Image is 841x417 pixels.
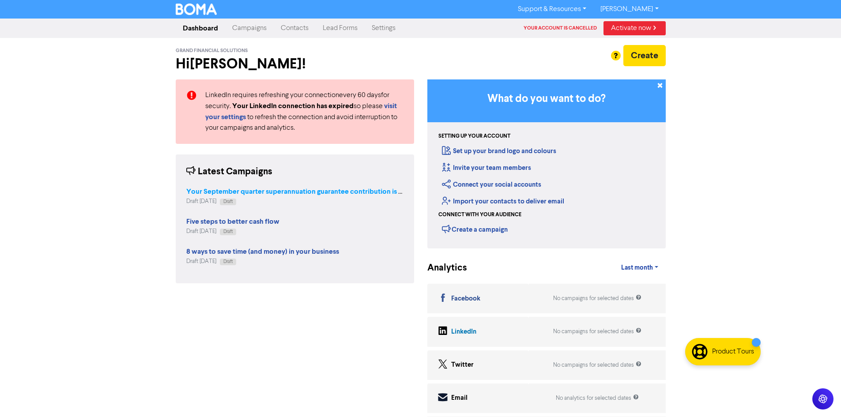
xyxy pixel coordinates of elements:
span: Draft [223,199,233,204]
h2: Hi [PERSON_NAME] ! [176,56,414,72]
a: Dashboard [176,19,225,37]
a: Set up your brand logo and colours [442,147,556,155]
span: Last month [621,264,653,272]
strong: 8 ways to save time (and money) in your business [186,247,339,256]
div: Draft [DATE] [186,257,339,266]
iframe: Chat Widget [797,375,841,417]
a: Settings [365,19,403,37]
a: Last month [614,259,665,277]
a: [PERSON_NAME] [593,2,665,16]
strong: Your LinkedIn connection has expired [232,101,354,110]
img: BOMA Logo [176,4,217,15]
a: Connect your social accounts [442,180,541,189]
div: Draft [DATE] [186,197,404,206]
strong: Five steps to better cash flow [186,217,279,226]
a: Lead Forms [316,19,365,37]
button: Create [623,45,666,66]
a: Support & Resources [511,2,593,16]
strong: Your September quarter superannuation guarantee contribution is due soon (Dup) [186,187,447,196]
div: Twitter [451,360,474,370]
span: Grand Financial Solutions [176,48,248,54]
a: Your September quarter superannuation guarantee contribution is due soon (Dup) [186,188,447,195]
a: Contacts [274,19,316,37]
div: Connect with your audience [438,211,521,219]
div: Latest Campaigns [186,165,272,179]
div: Analytics [427,261,456,275]
div: Getting Started in BOMA [427,79,666,248]
div: Facebook [451,294,480,304]
span: Draft [223,259,233,264]
div: Create a campaign [442,222,508,236]
a: Invite your team members [442,164,531,172]
a: Campaigns [225,19,274,37]
span: Draft [223,229,233,234]
div: Your account is cancelled [524,25,603,32]
div: Setting up your account [438,132,510,140]
div: Email [451,393,468,403]
a: Five steps to better cash flow [186,218,279,225]
h3: What do you want to do? [441,93,652,105]
div: Draft [DATE] [186,227,279,236]
div: LinkedIn [451,327,476,337]
div: No campaigns for selected dates [553,294,641,303]
div: LinkedIn requires refreshing your connection every 60 days for security. so please to refresh the... [199,90,410,133]
a: 8 ways to save time (and money) in your business [186,248,339,255]
a: Import your contacts to deliver email [442,197,564,206]
div: No campaigns for selected dates [553,361,641,369]
div: No campaigns for selected dates [553,327,641,336]
a: Activate now [603,21,666,35]
a: visit your settings [205,103,397,121]
div: No analytics for selected dates [556,394,639,402]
